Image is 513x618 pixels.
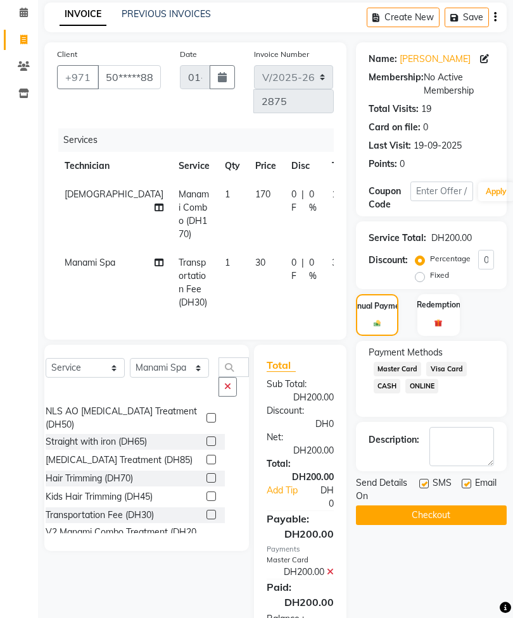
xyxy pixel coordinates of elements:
div: DH0 [257,417,343,431]
div: [MEDICAL_DATA] Treatment (DH85) [46,454,193,467]
span: [DEMOGRAPHIC_DATA] [65,188,163,200]
div: Payments [267,544,334,555]
label: Invoice Number [254,49,309,60]
div: Master Card [257,555,343,565]
div: 19 [421,102,431,116]
div: DH200.00 [257,595,343,610]
span: Manami Spa [65,257,115,268]
div: 19-09-2025 [414,139,462,152]
button: Create New [367,8,440,27]
th: Total [324,152,361,180]
span: Manami Combo (DH170) [179,188,209,240]
div: Net: [257,431,343,444]
span: 0 % [309,256,317,283]
label: Fixed [430,269,449,281]
span: CASH [374,379,401,393]
div: Name: [369,53,397,66]
a: Add Tip [257,484,307,510]
label: Client [57,49,77,60]
div: Discount: [257,404,343,417]
a: INVOICE [60,3,106,26]
div: Total: [257,457,343,471]
div: Hair Trimming (DH70) [46,472,133,485]
label: Percentage [430,253,471,264]
div: Discount: [369,254,408,267]
label: Date [180,49,197,60]
th: Qty [217,152,248,180]
span: 170 [332,188,347,200]
span: Total [267,359,296,372]
div: DH200.00 [257,526,343,541]
span: | [301,256,304,283]
button: Checkout [356,505,507,525]
div: Services [58,128,343,152]
span: 30 [255,257,265,268]
a: PREVIOUS INVOICES [122,8,211,20]
span: Master Card [374,362,422,376]
th: Technician [57,152,171,180]
div: 0 [400,158,405,171]
div: 0 [423,121,428,134]
div: Membership: [369,71,424,97]
span: ONLINE [405,379,438,393]
div: Card on file: [369,121,421,134]
div: DH200.00 [431,232,472,245]
div: DH200.00 [257,391,343,404]
span: Email [475,476,497,503]
div: Coupon Code [369,185,410,211]
div: No Active Membership [369,71,494,97]
div: Paid: [257,579,343,595]
input: Enter Offer / Coupon Code [410,182,473,201]
th: Service [171,152,217,180]
span: Transportation Fee (DH30) [179,257,207,308]
div: Payable: [257,511,343,526]
span: | [301,188,304,214]
span: 0 F [291,256,296,283]
div: Sub Total: [257,378,343,391]
div: Last Visit: [369,139,411,152]
div: DH200.00 [257,444,343,457]
th: Price [248,152,284,180]
span: Payment Methods [369,346,443,359]
label: Redemption [417,299,460,311]
span: 30 [332,257,342,268]
label: Manual Payment [346,300,407,312]
a: [PERSON_NAME] [400,53,471,66]
div: DH0 [307,484,343,510]
div: Description: [369,433,419,447]
img: _cash.svg [372,319,383,327]
input: Search or Scan [218,357,249,377]
div: Transportation Fee (DH30) [46,509,154,522]
span: 0 % [309,188,317,214]
span: Send Details On [356,476,414,503]
div: V2 Manami Combo Treatment (DH205) [46,526,201,552]
button: Save [445,8,489,27]
div: Straight with iron (DH65) [46,435,147,448]
span: SMS [433,476,452,503]
div: Kids Hair Trimming (DH45) [46,490,153,504]
div: DH200.00 [257,565,343,579]
button: +971 [57,65,99,89]
div: DH200.00 [257,471,343,484]
input: Search by Name/Mobile/Email/Code [98,65,161,89]
th: Disc [284,152,324,180]
div: Points: [369,158,397,171]
div: Total Visits: [369,102,419,116]
span: 0 F [291,188,296,214]
span: 170 [255,188,270,200]
div: Service Total: [369,232,426,245]
span: 1 [225,257,230,268]
div: NLS AO [MEDICAL_DATA] Treatment (DH50) [46,405,201,431]
span: 1 [225,188,230,200]
span: Visa Card [426,362,467,376]
img: _gift.svg [432,318,445,328]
